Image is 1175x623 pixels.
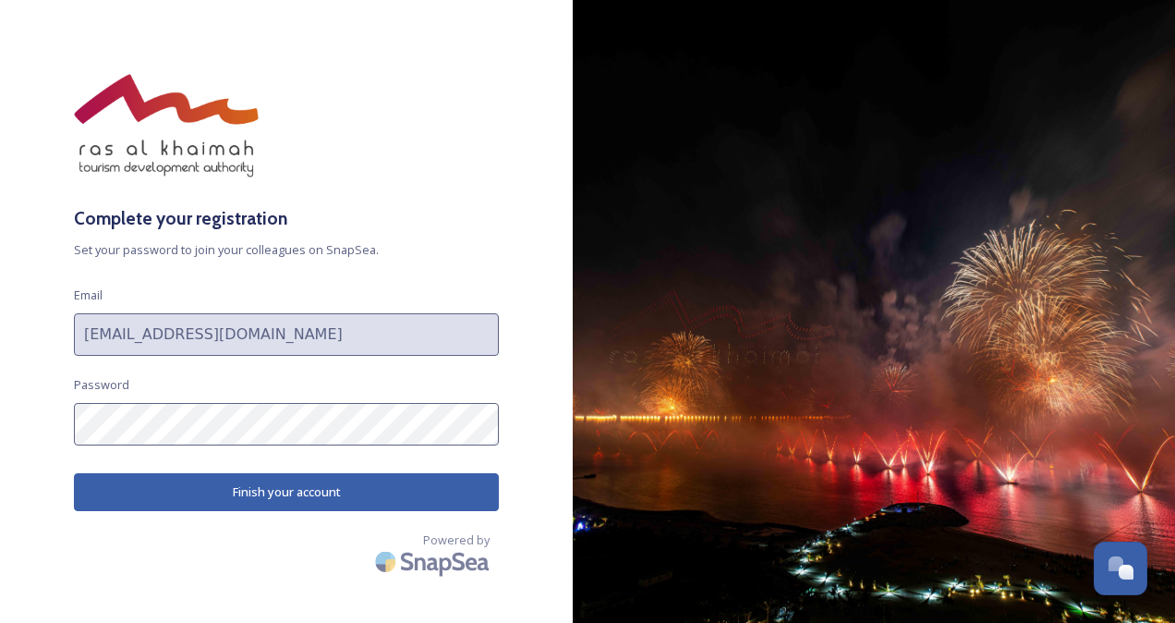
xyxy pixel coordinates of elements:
img: SnapSea Logo [369,540,499,583]
span: Password [74,376,129,394]
button: Finish your account [74,473,499,511]
span: Powered by [423,531,490,549]
span: Email [74,287,103,304]
button: Open Chat [1094,542,1147,595]
span: Set your password to join your colleagues on SnapSea. [74,241,499,259]
img: raktda_eng_new-stacked-logo_rgb.png [74,74,259,177]
h3: Complete your registration [74,205,499,232]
